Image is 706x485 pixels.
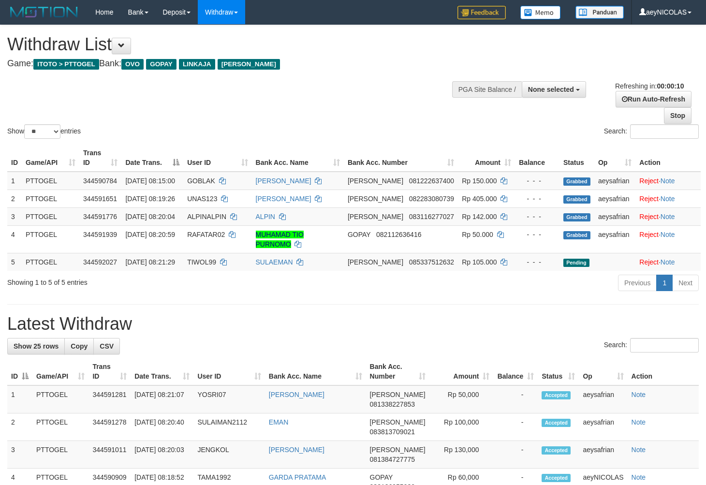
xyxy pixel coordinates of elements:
a: [PERSON_NAME] [256,195,311,203]
div: - - - [519,176,556,186]
img: Button%20Memo.svg [520,6,561,19]
th: Action [628,358,699,385]
span: Show 25 rows [14,342,59,350]
th: User ID: activate to sort column ascending [193,358,265,385]
span: None selected [528,86,574,93]
span: [PERSON_NAME] [348,195,403,203]
span: Copy 083813709021 to clipboard [370,428,415,436]
a: Note [661,258,675,266]
div: Showing 1 to 5 of 5 entries [7,274,287,287]
td: JENGKOL [193,441,265,469]
span: GOBLAK [187,177,215,185]
select: Showentries [24,124,60,139]
span: [DATE] 08:20:04 [125,213,175,220]
div: - - - [519,257,556,267]
td: - [493,385,538,413]
td: Rp 130,000 [429,441,494,469]
td: [DATE] 08:20:03 [131,441,193,469]
div: PGA Site Balance / [452,81,522,98]
td: 3 [7,207,22,225]
a: Stop [664,107,691,124]
span: Refreshing in: [615,82,684,90]
th: Status [559,144,594,172]
a: Reject [639,213,659,220]
th: Bank Acc. Number: activate to sort column ascending [366,358,429,385]
a: SULAEMAN [256,258,293,266]
div: - - - [519,230,556,239]
th: Status: activate to sort column ascending [538,358,579,385]
span: Rp 405.000 [462,195,497,203]
img: Feedback.jpg [457,6,506,19]
a: Note [661,213,675,220]
div: - - - [519,212,556,221]
a: Note [632,473,646,481]
td: [DATE] 08:20:40 [131,413,193,441]
span: Grabbed [563,213,590,221]
span: 344590784 [83,177,117,185]
h1: Latest Withdraw [7,314,699,334]
span: Grabbed [563,177,590,186]
a: EMAN [269,418,288,426]
th: Op: activate to sort column ascending [579,358,627,385]
a: Next [672,275,699,291]
a: MUHAMAD TIO PURNOMO [256,231,304,248]
th: Trans ID: activate to sort column ascending [88,358,131,385]
span: Copy 082112636416 to clipboard [376,231,421,238]
td: 1 [7,385,32,413]
td: Rp 50,000 [429,385,494,413]
td: 1 [7,172,22,190]
span: GOPAY [146,59,176,70]
td: aeysafrian [594,172,635,190]
span: Accepted [542,419,571,427]
a: CSV [93,338,120,354]
td: 5 [7,253,22,271]
span: ALPINALPIN [187,213,226,220]
th: ID: activate to sort column descending [7,358,32,385]
span: GOPAY [370,473,393,481]
span: [PERSON_NAME] [370,418,426,426]
span: Rp 50.000 [462,231,493,238]
span: Copy 083116277027 to clipboard [409,213,454,220]
img: panduan.png [575,6,624,19]
td: PTTOGEL [22,190,79,207]
td: · [635,172,701,190]
td: aeysafrian [579,413,627,441]
td: SULAIMAN2112 [193,413,265,441]
span: 344591776 [83,213,117,220]
th: Amount: activate to sort column ascending [429,358,494,385]
td: 4 [7,225,22,253]
a: Note [632,446,646,454]
span: [DATE] 08:20:59 [125,231,175,238]
span: [PERSON_NAME] [370,446,426,454]
th: Balance: activate to sort column ascending [493,358,538,385]
span: 344591651 [83,195,117,203]
strong: 00:00:10 [657,82,684,90]
th: Game/API: activate to sort column ascending [22,144,79,172]
th: Balance [515,144,559,172]
td: · [635,207,701,225]
th: Trans ID: activate to sort column ascending [79,144,122,172]
th: Bank Acc. Name: activate to sort column ascending [265,358,366,385]
span: Accepted [542,474,571,482]
a: 1 [656,275,673,291]
td: PTTOGEL [22,172,79,190]
span: LINKAJA [179,59,215,70]
a: Reject [639,231,659,238]
th: Bank Acc. Name: activate to sort column ascending [252,144,344,172]
span: Accepted [542,391,571,399]
img: MOTION_logo.png [7,5,81,19]
a: Note [632,391,646,398]
a: [PERSON_NAME] [256,177,311,185]
td: PTTOGEL [22,225,79,253]
span: [PERSON_NAME] [348,177,403,185]
span: Copy 081384727775 to clipboard [370,456,415,463]
a: Run Auto-Refresh [616,91,691,107]
a: Note [632,418,646,426]
span: Grabbed [563,231,590,239]
span: GOPAY [348,231,370,238]
span: 344591939 [83,231,117,238]
span: Grabbed [563,195,590,204]
div: - - - [519,194,556,204]
span: [PERSON_NAME] [348,258,403,266]
td: PTTOGEL [32,441,88,469]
